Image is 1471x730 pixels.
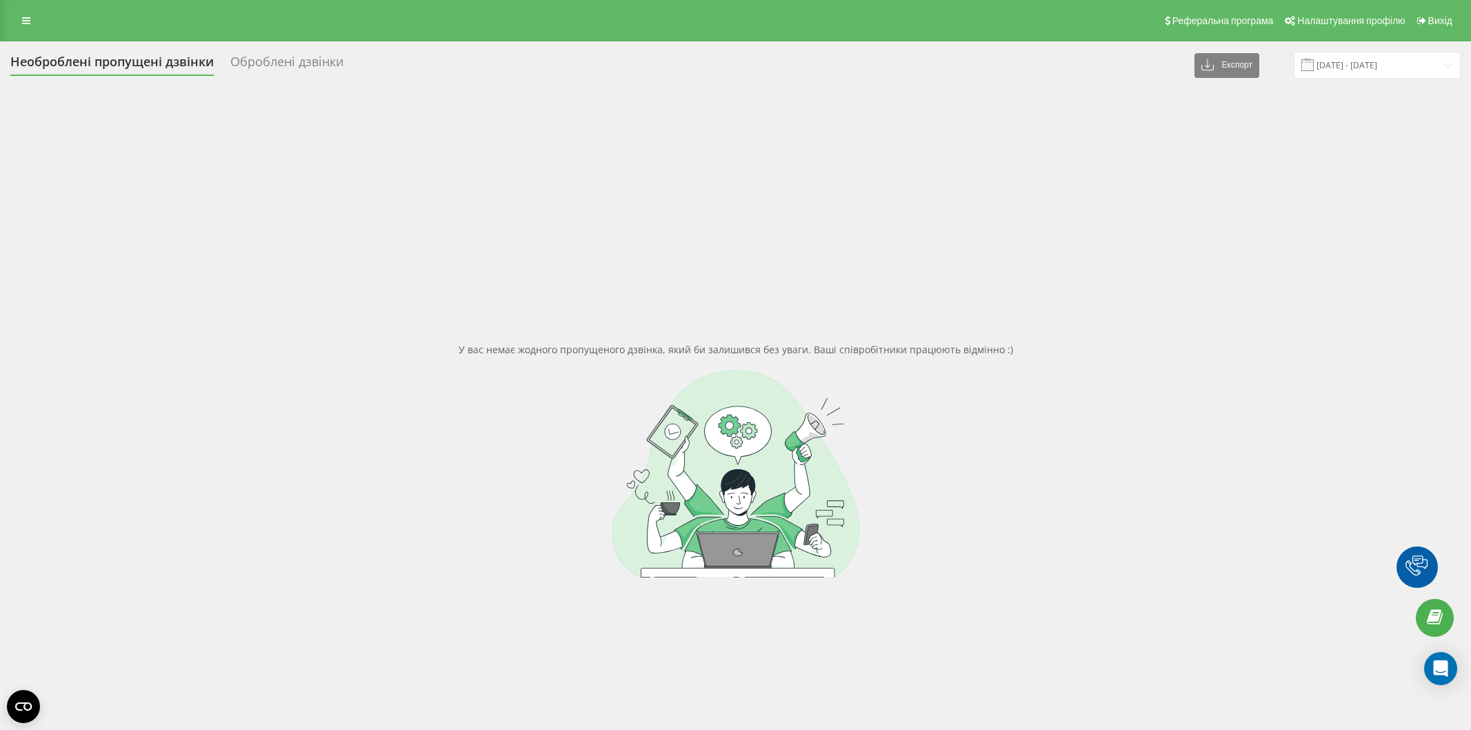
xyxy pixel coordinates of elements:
div: Open Intercom Messenger [1424,652,1457,685]
span: Реферальна програма [1172,15,1274,26]
span: Вихід [1428,15,1452,26]
button: Експорт [1194,53,1259,78]
div: Необроблені пропущені дзвінки [10,55,214,76]
div: Оброблені дзвінки [230,55,343,76]
button: Open CMP widget [7,690,40,723]
span: Налаштування профілю [1297,15,1405,26]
